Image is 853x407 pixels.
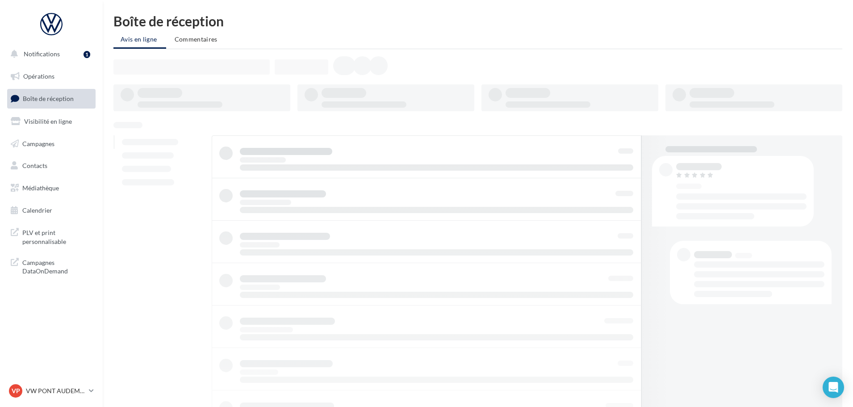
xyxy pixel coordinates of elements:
a: Campagnes DataOnDemand [5,253,97,279]
span: Notifications [24,50,60,58]
span: Commentaires [175,35,217,43]
div: Open Intercom Messenger [823,377,844,398]
a: Contacts [5,156,97,175]
span: PLV et print personnalisable [22,227,92,246]
span: Contacts [22,162,47,169]
a: Médiathèque [5,179,97,197]
span: Visibilité en ligne [24,117,72,125]
a: VP VW PONT AUDEMER [7,382,96,399]
div: Boîte de réception [113,14,842,28]
a: Boîte de réception [5,89,97,108]
button: Notifications 1 [5,45,94,63]
span: Campagnes [22,139,54,147]
span: Opérations [23,72,54,80]
span: VP [12,386,20,395]
div: 1 [84,51,90,58]
a: Opérations [5,67,97,86]
a: Visibilité en ligne [5,112,97,131]
a: PLV et print personnalisable [5,223,97,249]
span: Calendrier [22,206,52,214]
span: Boîte de réception [23,95,74,102]
span: Médiathèque [22,184,59,192]
a: Calendrier [5,201,97,220]
a: Campagnes [5,134,97,153]
p: VW PONT AUDEMER [26,386,85,395]
span: Campagnes DataOnDemand [22,256,92,276]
